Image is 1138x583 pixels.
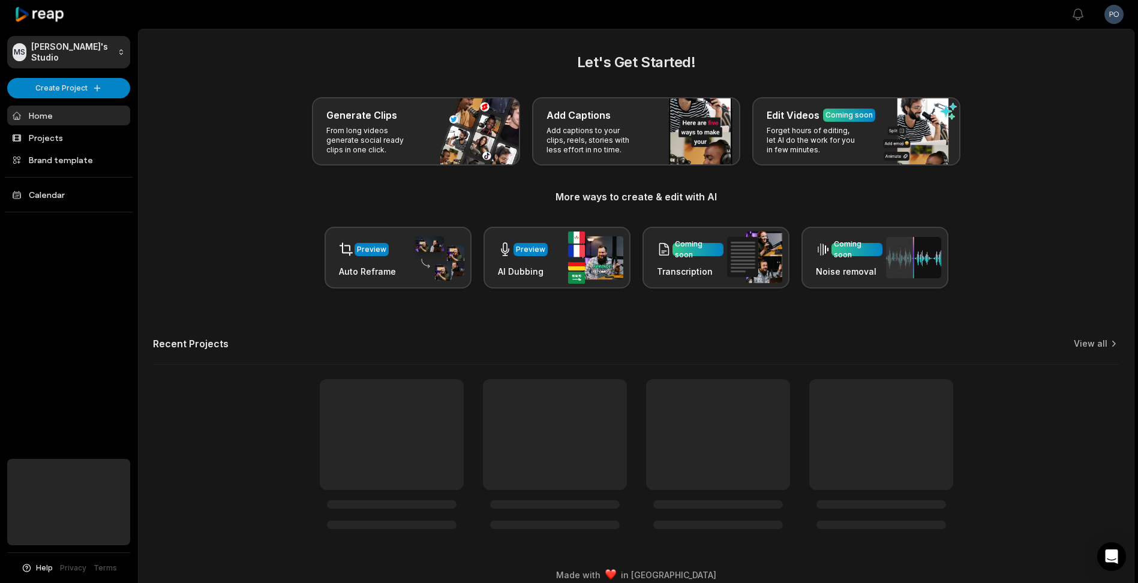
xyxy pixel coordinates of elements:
[568,232,623,284] img: ai_dubbing.png
[13,43,26,61] div: MS
[409,235,464,281] img: auto_reframe.png
[94,563,117,573] a: Terms
[767,126,860,155] p: Forget hours of editing, let AI do the work for you in few minutes.
[727,232,782,283] img: transcription.png
[547,126,639,155] p: Add captions to your clips, reels, stories with less effort in no time.
[516,244,545,255] div: Preview
[675,239,721,260] div: Coming soon
[153,190,1119,204] h3: More ways to create & edit with AI
[1097,542,1126,571] div: Open Intercom Messenger
[326,108,397,122] h3: Generate Clips
[7,106,130,125] a: Home
[547,108,611,122] h3: Add Captions
[7,78,130,98] button: Create Project
[657,265,723,278] h3: Transcription
[7,128,130,148] a: Projects
[357,244,386,255] div: Preview
[7,150,130,170] a: Brand template
[1074,338,1107,350] a: View all
[834,239,880,260] div: Coming soon
[605,569,616,580] img: heart emoji
[36,563,53,573] span: Help
[886,237,941,278] img: noise_removal.png
[816,265,882,278] h3: Noise removal
[7,185,130,205] a: Calendar
[153,338,229,350] h2: Recent Projects
[31,41,113,63] p: [PERSON_NAME]'s Studio
[149,569,1123,581] div: Made with in [GEOGRAPHIC_DATA]
[21,563,53,573] button: Help
[326,126,419,155] p: From long videos generate social ready clips in one click.
[153,52,1119,73] h2: Let's Get Started!
[825,110,873,121] div: Coming soon
[60,563,86,573] a: Privacy
[498,265,548,278] h3: AI Dubbing
[339,265,396,278] h3: Auto Reframe
[767,108,819,122] h3: Edit Videos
